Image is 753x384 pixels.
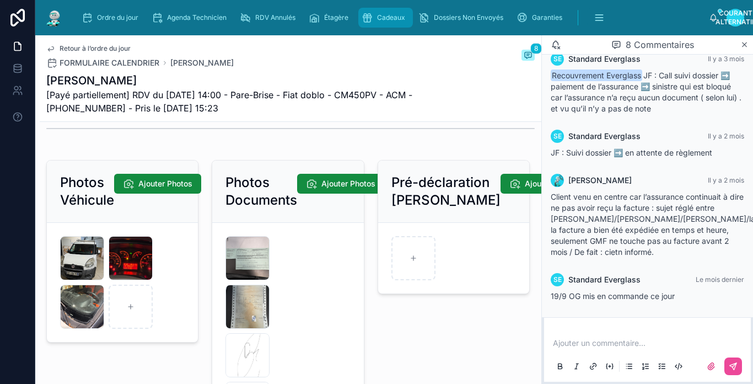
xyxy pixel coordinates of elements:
span: Cadeaux [377,13,405,22]
h2: Photos Documents [225,174,297,209]
span: Il y a 3 mois [708,55,744,63]
h2: Pré-déclaration [PERSON_NAME] [391,174,501,209]
span: Ordre du jour [97,13,138,22]
a: [PERSON_NAME] [170,57,234,68]
span: Standard Everglass [568,131,641,142]
span: 19/9 OG mis en commande ce jour [551,291,675,301]
span: FORMULAIRE CALENDRIER [60,57,159,68]
a: Ordre du jour [78,8,146,28]
span: Il y a 2 mois [708,132,744,140]
a: Cadeaux [358,8,413,28]
a: Dossiers Non Envoyés [415,8,511,28]
span: SE [553,132,562,141]
span: [Payé partiellement] RDV du [DATE] 14:00 - Pare-Brise - Fiat doblo - CM450PV - ACM - [PHONE_NUMBE... [46,88,452,115]
span: Étagère [324,13,348,22]
span: Ajouter Doc [525,178,568,189]
img: Logo de l’application [44,9,64,26]
h2: Photos Véhicule [60,174,114,209]
span: Standard Everglass [568,274,641,285]
span: 8 [530,43,542,54]
button: Ajouter Photos [114,174,201,194]
span: Garanties [532,13,562,22]
a: Étagère [305,8,356,28]
a: Retour à l’ordre du jour [46,44,131,53]
h1: [PERSON_NAME] [46,73,452,88]
span: JF : Suivi dossier ➡️ en attente de règlement [551,148,712,157]
span: Standard Everglass [568,54,641,65]
span: RDV Annulés [255,13,295,22]
a: FORMULAIRE CALENDRIER [46,57,159,68]
span: SE [553,275,562,284]
span: SE [553,55,562,63]
span: Le mois dernier [696,275,744,284]
button: 8 [521,50,535,63]
button: Ajouter Doc [501,174,577,194]
span: [PERSON_NAME] [568,175,632,186]
a: Garanties [513,8,570,28]
span: Recouvrement Everglass [551,70,642,81]
span: Ajouter Photos [321,178,375,189]
span: Il y a 2 mois [708,176,744,184]
span: Dossiers Non Envoyés [434,13,503,22]
span: JF : Call suivi dossier ➡️ paiement de l’assurance ➡️ sinistre qui est bloqué car l’assurance n’a... [551,71,741,113]
div: contenu défilant [73,6,709,30]
button: Ajouter Photos [297,174,384,194]
span: Ajouter Photos [138,178,192,189]
span: Retour à l’ordre du jour [60,44,131,53]
a: Agenda Technicien [148,8,234,28]
span: Agenda Technicien [167,13,227,22]
a: RDV Annulés [236,8,303,28]
span: 8 Commentaires [626,38,694,51]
